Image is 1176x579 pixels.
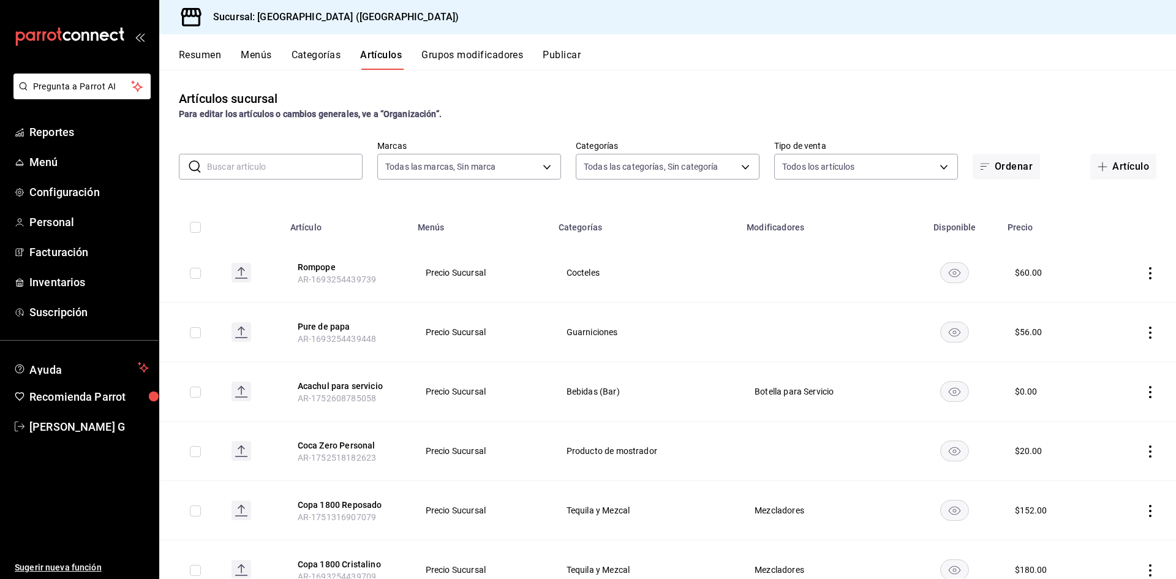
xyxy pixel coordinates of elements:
button: open_drawer_menu [135,32,145,42]
label: Categorías [576,142,759,150]
button: Menús [241,49,271,70]
button: Publicar [543,49,581,70]
span: AR-1752608785058 [298,393,376,403]
div: $ 180.00 [1015,564,1047,576]
button: availability-product [940,322,969,342]
button: edit-product-location [298,320,396,333]
button: availability-product [940,441,969,461]
span: AR-1751316907079 [298,512,376,522]
div: Artículos sucursal [179,89,277,108]
span: Precio Sucursal [426,328,536,336]
span: Configuración [29,184,149,200]
span: Tequila y Mezcal [567,566,724,574]
button: Artículo [1090,154,1156,180]
span: [PERSON_NAME] G [29,418,149,435]
span: Sugerir nueva función [15,561,149,574]
button: availability-product [940,262,969,283]
span: Todas las categorías, Sin categoría [584,161,718,173]
span: Menú [29,154,149,170]
button: Ordenar [973,154,1040,180]
span: Tequila y Mezcal [567,506,724,515]
button: Pregunta a Parrot AI [13,74,151,99]
span: Personal [29,214,149,230]
button: Resumen [179,49,221,70]
span: Reportes [29,124,149,140]
span: Botella para Servicio [755,387,894,396]
span: Precio Sucursal [426,506,536,515]
button: actions [1144,267,1156,279]
th: Artículo [283,204,410,243]
span: Todas las marcas, Sin marca [385,161,496,173]
span: AR-1693254439448 [298,334,376,344]
button: actions [1144,505,1156,517]
span: Todos los artículos [782,161,855,173]
th: Categorías [551,204,739,243]
span: Cocteles [567,268,724,277]
span: AR-1693254439739 [298,274,376,284]
button: actions [1144,327,1156,339]
button: Categorías [292,49,341,70]
label: Tipo de venta [774,142,958,150]
span: AR-1752518182623 [298,453,376,463]
div: $ 152.00 [1015,504,1047,517]
button: edit-product-location [298,439,396,452]
span: Producto de mostrador [567,447,724,455]
span: Precio Sucursal [426,268,536,277]
span: Ayuda [29,360,133,375]
button: availability-product [940,500,969,521]
span: Precio Sucursal [426,387,536,396]
div: navigation tabs [179,49,1176,70]
th: Menús [410,204,551,243]
button: actions [1144,445,1156,458]
button: edit-product-location [298,558,396,570]
th: Modificadores [739,204,910,243]
button: Grupos modificadores [421,49,523,70]
div: $ 60.00 [1015,267,1042,279]
button: actions [1144,386,1156,398]
span: Inventarios [29,274,149,290]
a: Pregunta a Parrot AI [9,89,151,102]
button: edit-product-location [298,261,396,273]
button: Artículos [360,49,402,70]
span: Facturación [29,244,149,260]
span: Mezcladores [755,506,894,515]
input: Buscar artículo [207,154,363,179]
div: $ 56.00 [1015,326,1042,338]
span: Mezcladores [755,566,894,574]
strong: Para editar los artículos o cambios generales, ve a “Organización”. [179,109,442,119]
label: Marcas [377,142,561,150]
span: Precio Sucursal [426,566,536,574]
button: availability-product [940,381,969,402]
span: Precio Sucursal [426,447,536,455]
span: Guarniciones [567,328,724,336]
span: Suscripción [29,304,149,320]
h3: Sucursal: [GEOGRAPHIC_DATA] ([GEOGRAPHIC_DATA]) [203,10,459,25]
button: edit-product-location [298,380,396,392]
div: $ 0.00 [1015,385,1038,398]
span: Pregunta a Parrot AI [33,80,132,93]
th: Disponible [910,204,1000,243]
div: $ 20.00 [1015,445,1042,457]
span: Bebidas (Bar) [567,387,724,396]
button: actions [1144,564,1156,577]
th: Precio [1000,204,1104,243]
span: Recomienda Parrot [29,388,149,405]
button: edit-product-location [298,499,396,511]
